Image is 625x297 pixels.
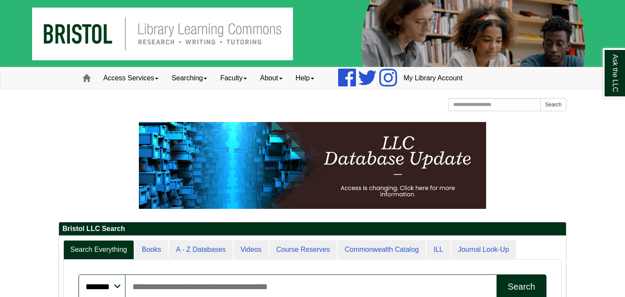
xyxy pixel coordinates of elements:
a: Access Services [97,67,165,89]
a: A - Z Databases [169,240,233,260]
a: Commonwealth Catalog [338,240,426,260]
a: Searching [165,67,214,89]
a: Books [135,240,168,260]
a: Help [289,67,321,89]
a: Course Reserves [270,240,337,260]
a: Faculty [214,67,253,89]
a: My Library Account [397,67,469,89]
h2: Bristol LLC Search [59,222,566,236]
a: ILL [427,240,450,260]
a: Search Everything [63,240,134,260]
a: Journal Look-Up [451,240,516,260]
a: About [253,67,289,89]
div: Search [508,282,535,292]
button: Search [540,98,566,111]
a: Videos [234,240,269,260]
img: HTML tutorial [139,122,486,209]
